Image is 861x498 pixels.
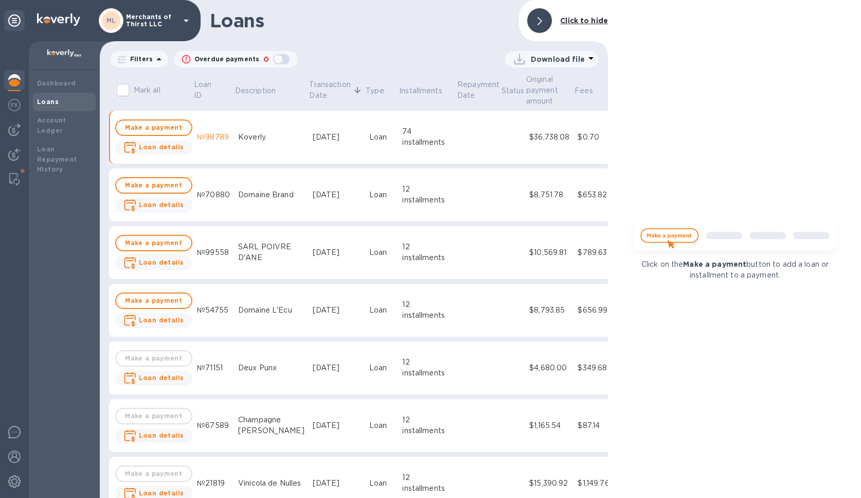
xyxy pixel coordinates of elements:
div: $656.99 [578,305,612,316]
img: Foreign exchange [8,99,21,111]
button: Make a payment [115,177,192,194]
div: №98789 [197,132,230,143]
div: Koverly [238,132,304,143]
div: №70880 [197,190,230,200]
span: Description [235,85,289,96]
span: Installments [399,85,456,96]
div: 74 installments [402,126,452,148]
div: $1,165.54 [529,420,569,431]
div: [DATE] [313,478,361,489]
p: Original payment amount [526,74,560,107]
div: Deux Punx [238,363,304,373]
div: [DATE] [313,305,361,316]
div: $36,738.08 [529,132,569,143]
img: Logo [37,13,80,26]
button: Loan details [115,428,192,443]
div: Domaine Brand [238,190,304,200]
div: SARL POIVRE D'ANE [238,242,304,263]
span: Loan ID [194,79,233,101]
div: Loan [369,190,394,200]
span: Make a payment [124,237,183,249]
div: [DATE] [313,363,361,373]
b: Make a payment [683,260,746,268]
p: Type [366,85,384,96]
div: 12 installments [402,415,452,436]
b: Loans [37,98,59,106]
p: Repayment Date [457,79,499,101]
div: Loan [369,305,394,316]
div: Loan [369,420,394,431]
button: Loan details [115,198,192,213]
div: Loan [369,363,394,373]
p: Transaction Date [309,79,350,101]
div: Loan [369,247,394,258]
button: Make a payment [115,293,192,309]
div: $0.70 [578,132,612,143]
div: $87.14 [578,420,612,431]
div: 12 installments [402,357,452,379]
div: [DATE] [313,190,361,200]
div: №54755 [197,305,230,316]
div: $653.82 [578,190,612,200]
p: Overdue payments [194,55,259,64]
span: Make a payment [124,295,183,307]
span: Make a payment [124,179,183,192]
p: Loan ID [194,79,220,101]
b: Loan details [139,201,184,209]
div: 12 installments [402,299,452,321]
div: 12 installments [402,242,452,263]
span: Original payment amount [526,74,573,107]
div: Champagne [PERSON_NAME] [238,415,304,436]
b: Loan Repayment History [37,145,77,174]
b: ML [106,16,116,24]
b: Loan details [139,259,184,266]
div: [DATE] [313,247,361,258]
p: 0 [263,54,269,65]
div: $1,149.76 [578,478,612,489]
p: Download file [531,54,585,64]
div: 12 installments [402,472,452,494]
div: №21819 [197,478,230,489]
div: Domaine L'Ecu [238,305,304,316]
div: 12 installments [402,184,452,205]
b: Click to hide [560,16,608,25]
p: Filters [126,55,153,63]
b: Loan details [139,432,184,439]
div: $8,793.85 [529,305,569,316]
div: $8,751.78 [529,190,569,200]
button: Loan details [115,371,192,386]
div: $10,569.81 [529,247,569,258]
b: Dashboard [37,79,76,87]
div: Vinicola de Nulles [238,478,304,489]
div: Loan [369,478,394,489]
p: Click on the button to add a loan or installment to a payment. [626,259,844,281]
b: Loan details [139,374,184,382]
div: №71151 [197,363,230,373]
p: Merchants of Thirst LLC [126,13,177,28]
button: Make a payment [115,119,192,136]
button: Loan details [115,255,192,270]
div: [DATE] [313,132,361,143]
b: Loan details [139,489,184,497]
button: Loan details [115,140,192,155]
b: Loan details [139,143,184,151]
div: [DATE] [313,420,361,431]
button: Loan details [115,313,192,328]
b: Account Ledger [37,116,66,134]
p: Installments [399,85,442,96]
span: Type [366,85,398,96]
div: №67589 [197,420,230,431]
div: №99558 [197,247,230,258]
span: Make a payment [124,122,183,134]
b: Loan details [139,316,184,324]
p: Status [501,85,525,96]
h1: Loans [210,10,511,31]
span: Fees [575,85,606,96]
span: Transaction Date [309,79,364,101]
p: Fees [575,85,593,96]
p: Mark all [134,85,160,96]
div: $349.68 [578,363,612,373]
button: Overdue payments0 [174,51,298,67]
